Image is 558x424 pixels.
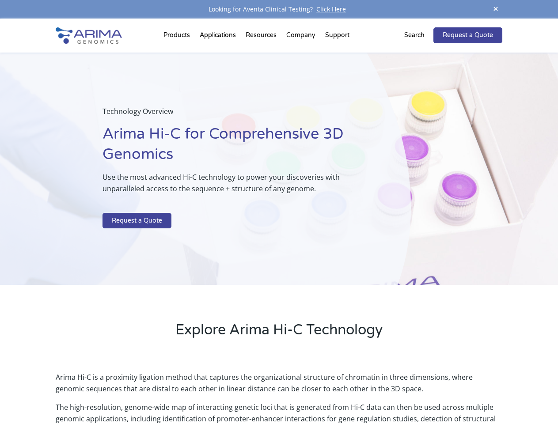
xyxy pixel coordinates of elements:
p: Use the most advanced Hi-C technology to power your discoveries with unparalleled access to the s... [102,171,366,201]
a: Request a Quote [102,213,171,229]
p: Technology Overview [102,106,366,124]
a: Request a Quote [433,27,502,43]
p: Arima Hi-C is a proximity ligation method that captures the organizational structure of chromatin... [56,371,502,401]
a: Click Here [313,5,349,13]
img: Arima-Genomics-logo [56,27,122,44]
h2: Explore Arima Hi-C Technology [56,320,502,347]
h1: Arima Hi-C for Comprehensive 3D Genomics [102,124,366,171]
p: Search [404,30,425,41]
div: Looking for Aventa Clinical Testing? [56,4,502,15]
